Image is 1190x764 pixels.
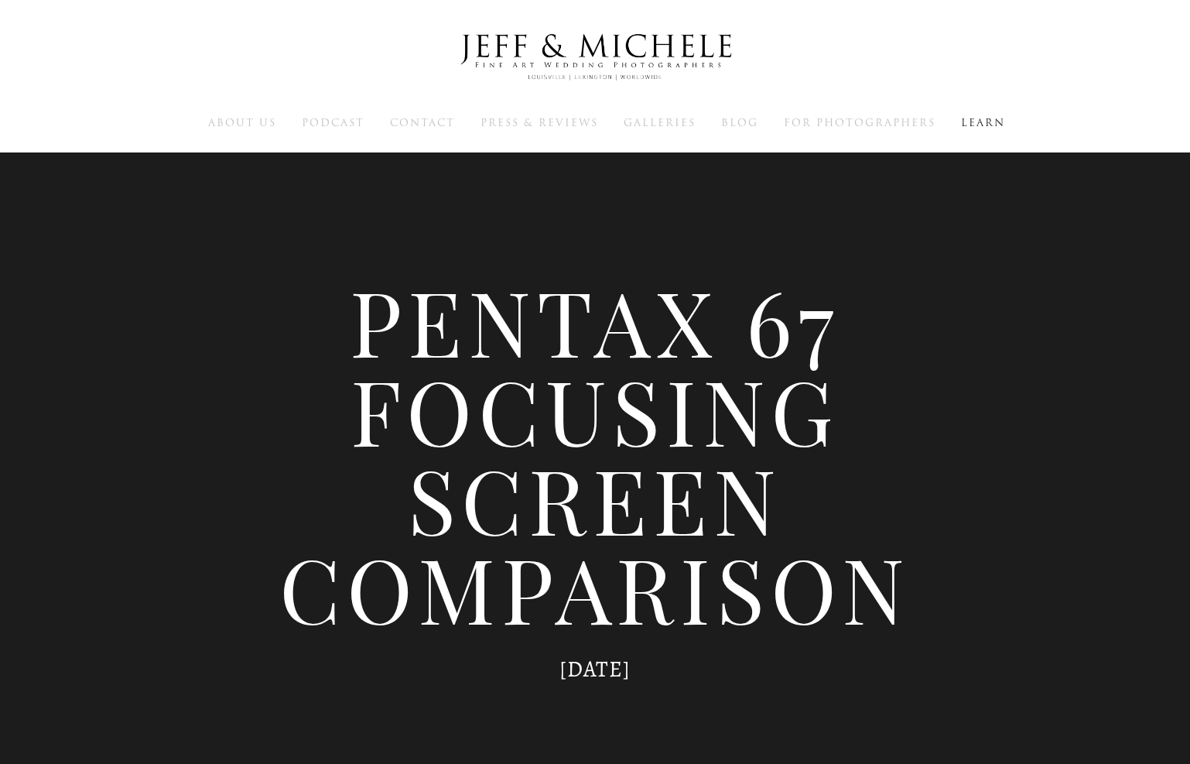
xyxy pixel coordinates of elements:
[302,115,364,130] span: Podcast
[721,115,758,130] span: Blog
[784,115,935,130] span: For Photographers
[721,115,758,129] a: Blog
[961,115,1005,130] span: Learn
[961,115,1005,129] a: Learn
[208,115,276,130] span: About Us
[624,115,696,129] a: Galleries
[390,115,455,130] span: Contact
[480,115,598,129] a: Press & Reviews
[624,115,696,130] span: Galleries
[480,115,598,130] span: Press & Reviews
[224,276,966,632] h1: Pentax 67 Focusing Screen Comparison
[302,115,364,129] a: Podcast
[208,115,276,129] a: About Us
[390,115,455,129] a: Contact
[559,654,631,684] time: [DATE]
[784,115,935,129] a: For Photographers
[440,19,750,95] img: Louisville Wedding Photographers - Jeff & Michele Wedding Photographers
